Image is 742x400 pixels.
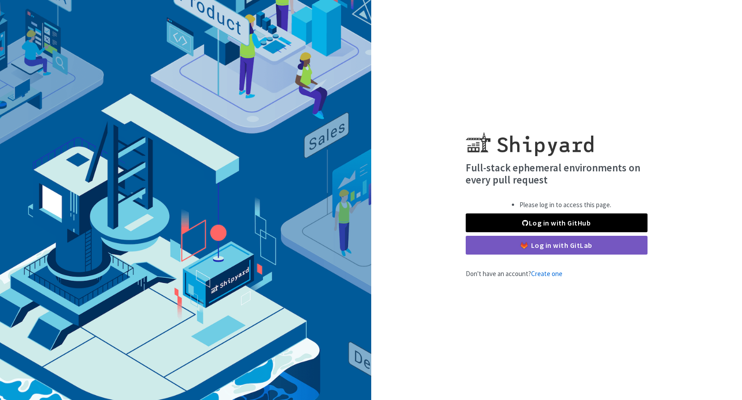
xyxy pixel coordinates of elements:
[466,213,648,232] a: Log in with GitHub
[466,121,593,156] img: Shipyard logo
[519,200,611,210] li: Please log in to access this page.
[466,162,648,186] h4: Full-stack ephemeral environments on every pull request
[521,242,528,249] img: gitlab-color.svg
[466,236,648,255] a: Log in with GitLab
[531,269,562,278] a: Create one
[466,269,562,278] span: Don't have an account?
